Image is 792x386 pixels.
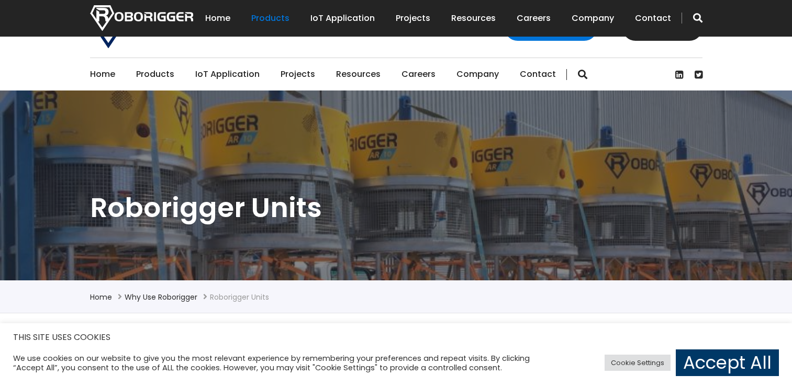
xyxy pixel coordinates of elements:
a: Projects [396,2,430,35]
h1: Roborigger Units [90,190,702,225]
a: Company [572,2,614,35]
a: Home [90,292,112,302]
a: Accept All [676,349,779,376]
a: Contact [635,2,671,35]
a: Careers [517,2,551,35]
a: Projects [281,58,315,90]
a: Company [456,58,499,90]
li: Roborigger Units [210,291,269,303]
a: Resources [451,2,496,35]
a: Products [251,2,289,35]
a: IoT Application [195,58,260,90]
div: We use cookies on our website to give you the most relevant experience by remembering your prefer... [13,354,549,372]
a: Cookie Settings [605,355,671,371]
a: IoT Application [310,2,375,35]
img: Nortech [90,5,193,31]
a: Why use Roborigger [125,292,197,302]
a: Home [205,2,230,35]
h5: THIS SITE USES COOKIES [13,331,779,344]
a: Resources [336,58,381,90]
a: Home [90,58,115,90]
a: Products [136,58,174,90]
a: Careers [401,58,436,90]
a: Contact [520,58,556,90]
